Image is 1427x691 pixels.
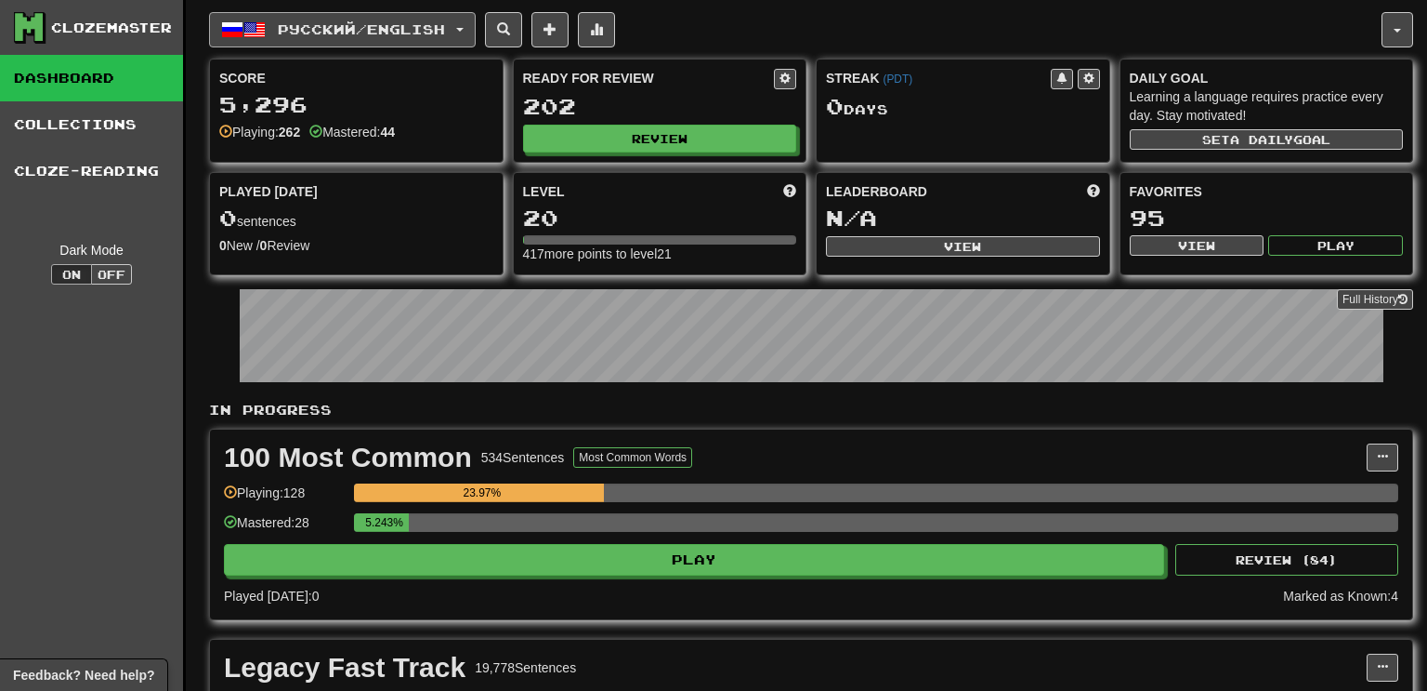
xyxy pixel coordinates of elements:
button: Add sentence to collection [531,12,569,47]
div: 417 more points to level 21 [523,245,797,263]
button: View [1130,235,1264,256]
div: Day s [826,95,1100,119]
strong: 0 [219,238,227,253]
button: Search sentences [485,12,522,47]
div: 534 Sentences [481,448,565,467]
span: Score more points to level up [783,182,796,201]
button: Play [224,544,1164,576]
button: Seta dailygoal [1130,129,1404,150]
div: 20 [523,206,797,230]
span: Played [DATE] [219,182,318,201]
div: Ready for Review [523,69,775,87]
div: Streak [826,69,1051,87]
div: Playing: 128 [224,484,345,514]
div: Playing: [219,123,300,141]
div: Score [219,69,493,87]
div: Mastered: [309,123,395,141]
span: 0 [219,205,237,231]
span: This week in points, UTC [1087,182,1100,201]
span: a daily [1230,133,1293,146]
div: 19,778 Sentences [475,658,576,677]
div: Marked as Known: 4 [1283,587,1398,605]
div: 5,296 [219,93,493,116]
button: Русский/English [209,12,476,47]
div: 100 Most Common [224,444,472,472]
p: In Progress [209,401,1413,419]
a: (PDT) [883,73,912,86]
div: sentences [219,206,493,231]
div: 95 [1130,206,1404,230]
div: Favorites [1130,182,1404,201]
div: Learning a language requires practice every day. Stay motivated! [1130,87,1404,125]
button: Off [91,264,132,285]
button: More stats [578,12,615,47]
button: Review [523,125,797,153]
div: Mastered: 28 [224,513,345,544]
div: 5.243% [360,513,409,532]
strong: 262 [279,125,300,140]
span: Played [DATE]: 0 [224,589,319,604]
button: Most Common Words [573,447,692,468]
a: Full History [1337,289,1413,310]
span: Русский / English [278,21,445,37]
span: N/A [826,205,877,231]
div: 23.97% [360,484,604,502]
button: Review (84) [1175,544,1398,576]
span: Open feedback widget [13,666,154,684]
div: Dark Mode [14,241,169,259]
span: Leaderboard [826,182,927,201]
button: View [826,236,1100,257]
div: Clozemaster [51,19,172,37]
strong: 44 [380,125,395,140]
button: Play [1268,235,1403,256]
span: Level [523,182,565,201]
div: New / Review [219,236,493,255]
div: Legacy Fast Track [224,654,465,682]
button: On [51,264,92,285]
div: Daily Goal [1130,69,1404,87]
strong: 0 [260,238,268,253]
span: 0 [826,93,844,119]
div: 202 [523,95,797,118]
